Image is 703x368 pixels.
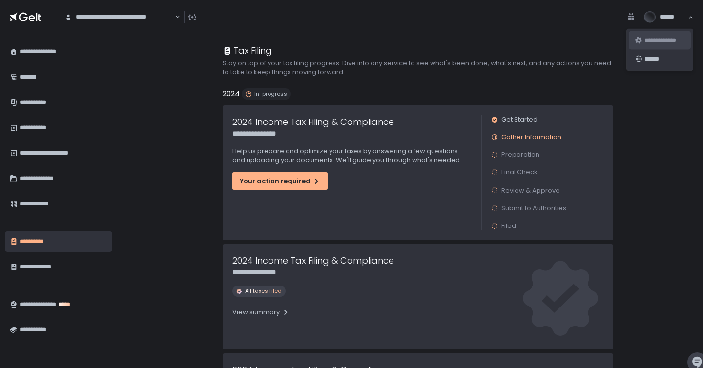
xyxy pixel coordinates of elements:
[501,168,538,177] span: Final Check
[232,147,472,164] p: Help us prepare and optimize your taxes by answering a few questions and uploading your documents...
[501,115,538,124] span: Get Started
[232,308,289,317] div: View summary
[59,7,180,27] div: Search for option
[232,305,289,320] button: View summary
[501,222,516,230] span: Filed
[232,115,394,128] h1: 2024 Income Tax Filing & Compliance
[245,287,282,295] span: All taxes filed
[232,254,394,267] h1: 2024 Income Tax Filing & Compliance
[501,150,539,159] span: Preparation
[223,59,613,77] h2: Stay on top of your tax filing progress. Dive into any service to see what's been done, what's ne...
[232,172,328,190] button: Your action required
[501,186,560,195] span: Review & Approve
[223,88,240,100] h2: 2024
[240,177,320,185] div: Your action required
[501,204,566,213] span: Submit to Authorities
[223,44,272,57] div: Tax Filing
[254,90,287,98] span: In-progress
[501,133,561,142] span: Gather Information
